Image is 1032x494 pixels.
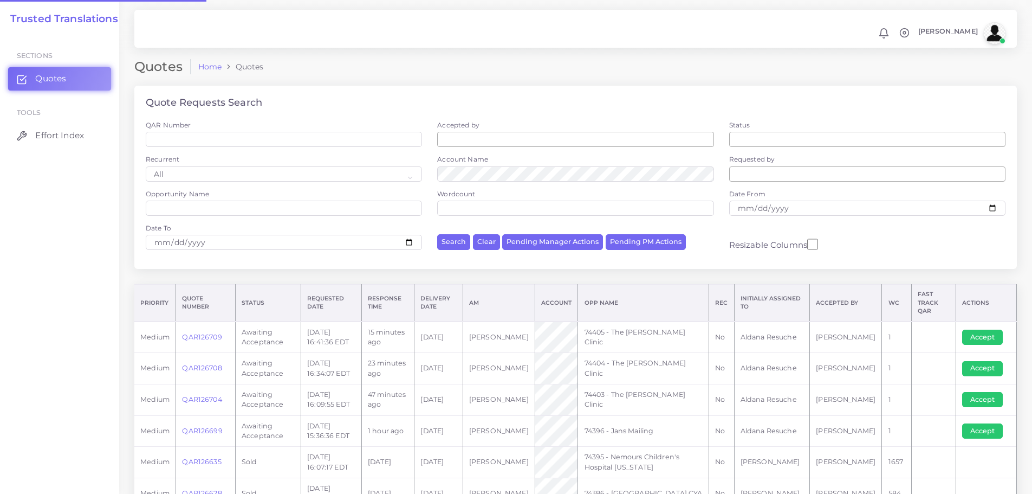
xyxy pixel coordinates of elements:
th: Fast Track QAR [912,285,956,322]
th: Initially Assigned to [734,285,810,322]
th: Quote Number [176,285,236,322]
a: Effort Index [8,124,111,147]
td: 23 minutes ago [361,353,414,384]
td: 74396 - Jans Mailing [578,415,709,447]
td: [PERSON_NAME] [810,447,882,478]
li: Quotes [222,61,263,72]
td: Aldana Resuche [734,322,810,353]
a: Trusted Translations [3,13,118,25]
th: REC [709,285,734,322]
td: [PERSON_NAME] [810,415,882,447]
label: Date From [729,189,765,198]
td: No [709,415,734,447]
h4: Quote Requests Search [146,97,262,109]
a: QAR126704 [182,395,222,403]
label: Resizable Columns [729,238,818,251]
th: Accepted by [810,285,882,322]
span: medium [140,458,170,466]
td: [DATE] 16:07:17 EDT [301,447,361,478]
button: Accept [962,361,1003,376]
th: Response Time [361,285,414,322]
label: QAR Number [146,120,191,130]
td: [DATE] [414,415,463,447]
label: Status [729,120,750,130]
a: [PERSON_NAME]avatar [913,22,1009,44]
td: [PERSON_NAME] [734,447,810,478]
td: 15 minutes ago [361,322,414,353]
td: No [709,384,734,415]
span: medium [140,395,170,403]
td: [DATE] [414,384,463,415]
a: QAR126635 [182,458,221,466]
td: 74404 - The [PERSON_NAME] Clinic [578,353,709,384]
span: medium [140,427,170,435]
button: Accept [962,330,1003,345]
button: Accept [962,424,1003,439]
label: Accepted by [437,120,479,130]
label: Account Name [437,155,488,164]
span: Effort Index [35,130,84,142]
button: Pending PM Actions [606,234,686,250]
td: Awaiting Acceptance [235,415,301,447]
label: Recurrent [146,155,179,164]
th: WC [882,285,912,322]
th: AM [463,285,535,322]
span: Sections [17,52,53,60]
td: 74403 - The [PERSON_NAME] Clinic [578,384,709,415]
td: 1 [882,353,912,384]
td: [PERSON_NAME] [810,384,882,415]
td: Aldana Resuche [734,384,810,415]
img: avatar [984,22,1005,44]
button: Pending Manager Actions [502,234,603,250]
th: Actions [956,285,1016,322]
span: [PERSON_NAME] [918,28,978,35]
label: Date To [146,223,171,233]
td: 1 [882,415,912,447]
td: [DATE] [361,447,414,478]
th: Account [535,285,577,322]
td: [PERSON_NAME] [463,447,535,478]
label: Opportunity Name [146,189,209,198]
td: No [709,322,734,353]
th: Opp Name [578,285,709,322]
td: [DATE] 16:09:55 EDT [301,384,361,415]
td: [DATE] 15:36:36 EDT [301,415,361,447]
a: Accept [962,395,1010,403]
td: 1 [882,322,912,353]
td: Awaiting Acceptance [235,322,301,353]
a: Quotes [8,67,111,90]
td: No [709,447,734,478]
td: [PERSON_NAME] [463,322,535,353]
td: Aldana Resuche [734,415,810,447]
td: No [709,353,734,384]
td: 47 minutes ago [361,384,414,415]
label: Requested by [729,155,775,164]
th: Requested Date [301,285,361,322]
label: Wordcount [437,189,475,198]
a: QAR126699 [182,427,222,435]
td: [DATE] [414,322,463,353]
span: Quotes [35,73,66,85]
a: Accept [962,332,1010,341]
a: Accept [962,364,1010,372]
a: Accept [962,426,1010,434]
a: Home [198,61,222,72]
th: Priority [134,285,176,322]
td: [PERSON_NAME] [810,322,882,353]
h2: Quotes [134,59,191,75]
button: Accept [962,392,1003,407]
span: medium [140,333,170,341]
td: [DATE] 16:34:07 EDT [301,353,361,384]
td: 74395 - Nemours Children's Hospital [US_STATE] [578,447,709,478]
th: Status [235,285,301,322]
button: Clear [473,234,500,250]
td: 1 hour ago [361,415,414,447]
a: QAR126708 [182,364,222,372]
td: 1657 [882,447,912,478]
td: 74405 - The [PERSON_NAME] Clinic [578,322,709,353]
span: medium [140,364,170,372]
td: [DATE] [414,447,463,478]
td: [PERSON_NAME] [810,353,882,384]
td: [PERSON_NAME] [463,353,535,384]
